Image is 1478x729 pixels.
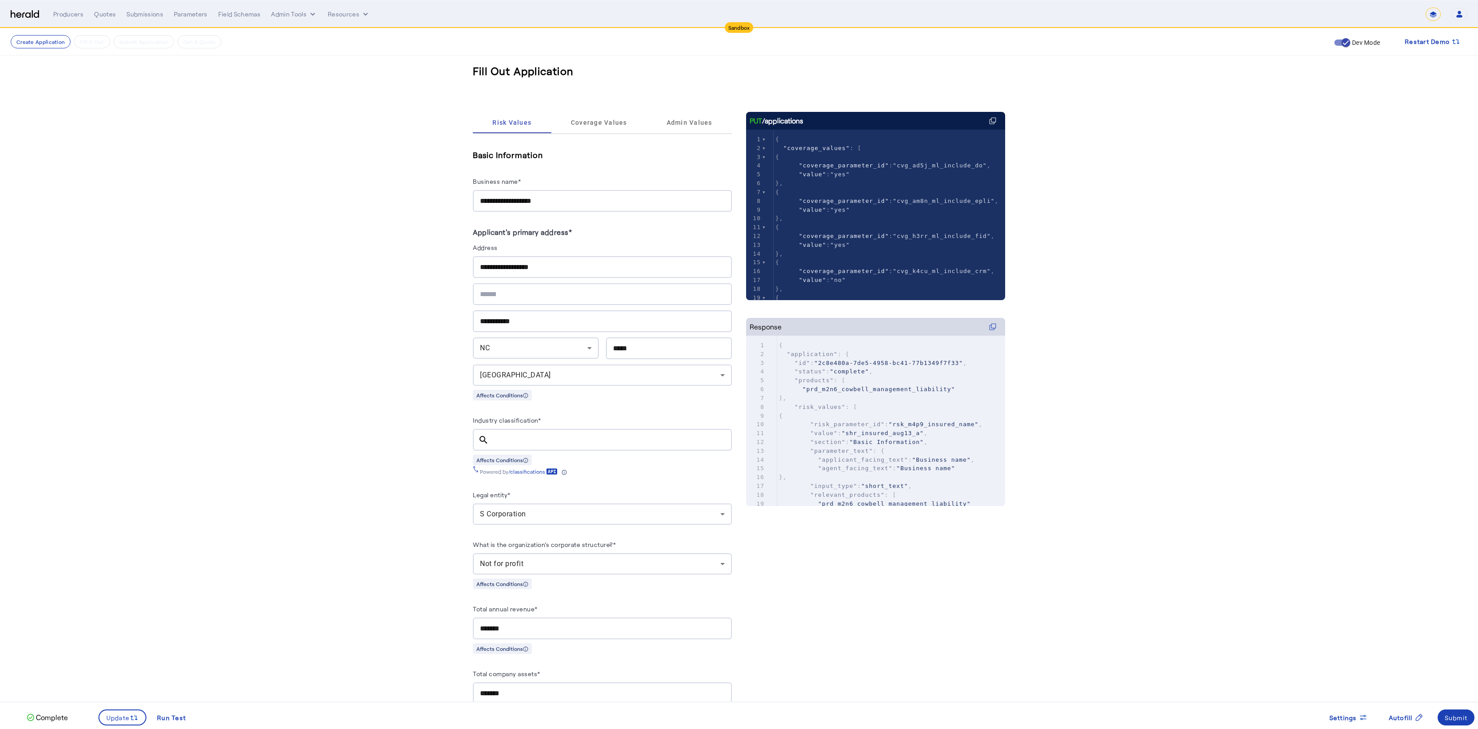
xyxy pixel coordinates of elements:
div: Affects Conditions [473,578,532,589]
span: Update [106,713,130,722]
button: Settings [1322,709,1375,725]
span: "value" [799,242,826,248]
span: }, [775,180,783,186]
span: "id" [794,360,810,366]
span: "cvg_h3rr_ml_include_fid" [893,233,991,239]
span: "cvg_k4cu_ml_include_crm" [893,268,991,274]
span: NC [480,344,490,352]
span: "cvg_ad5j_ml_include_do" [893,162,987,169]
span: : [779,465,955,471]
div: 13 [746,241,762,250]
span: "no" [830,277,846,283]
span: }, [775,250,783,257]
span: : , [779,430,928,436]
label: Industry classification* [473,416,541,424]
span: S Corporation [480,510,526,518]
div: 18 [746,491,766,499]
span: "products" [794,377,833,384]
herald-code-block: Response [746,318,1005,488]
span: "input_type" [810,483,857,489]
span: }, [775,285,783,292]
div: Submit [1445,713,1468,722]
button: Update [98,709,147,725]
span: "value" [810,430,838,436]
label: Business name* [473,178,521,185]
div: 6 [746,179,762,188]
div: 4 [746,367,766,376]
span: { [775,224,779,230]
span: "coverage_parameter_id" [799,233,889,239]
span: : , [779,360,967,366]
div: 18 [746,285,762,293]
div: Affects Conditions [473,643,532,654]
span: Autofill [1389,713,1413,722]
div: 1 [746,135,762,144]
span: : [ [779,404,857,410]
span: : [775,206,850,213]
div: 15 [746,258,762,267]
div: 5 [746,376,766,385]
span: : [ [779,377,845,384]
span: "complete" [830,368,869,375]
span: "coverage_parameter_id" [799,268,889,274]
span: "yes" [830,242,850,248]
span: : , [779,421,983,428]
span: Coverage Values [571,119,627,126]
span: : { [779,448,884,454]
div: 1 [746,341,766,350]
label: What is the organization's corporate structure?* [473,541,616,548]
span: Risk Values [492,119,531,126]
button: Get A Quote [177,35,221,48]
span: "value" [799,277,826,283]
span: "risk_parameter_id" [810,421,885,428]
span: : { [779,351,849,357]
span: "value" [799,206,826,213]
div: 2 [746,350,766,359]
span: : , [779,439,928,445]
span: "Business name" [912,456,971,463]
span: [GEOGRAPHIC_DATA] [480,371,551,379]
span: "coverage_parameter_id" [799,198,889,204]
h5: Basic Information [473,148,732,162]
div: 16 [746,267,762,276]
div: 7 [746,394,766,403]
span: "shr_insured_aug13_a" [841,430,924,436]
div: Affects Conditions [473,455,532,465]
span: { [775,136,779,143]
span: { [775,154,779,160]
span: }, [779,474,787,480]
span: "short_text" [861,483,908,489]
span: "relevant_products" [810,491,885,498]
div: Quotes [94,10,116,19]
div: 6 [746,385,766,394]
span: : [ [775,145,861,151]
span: "applicant_facing_text" [818,456,908,463]
span: Restart Demo [1405,36,1450,47]
div: /applications [750,115,803,126]
span: "coverage_values" [783,145,850,151]
div: 8 [746,403,766,412]
button: Run Test [150,709,193,725]
div: 12 [746,438,766,447]
div: 3 [746,153,762,162]
span: : , [779,456,975,463]
label: Total company assets* [473,670,540,677]
span: "prd_m2n6_cowbell_management_liability" [802,386,955,392]
h3: Fill Out Application [473,64,574,78]
div: 4 [746,161,762,170]
span: "coverage_parameter_id" [799,162,889,169]
div: 17 [746,482,766,491]
span: }, [775,215,783,222]
div: 11 [746,429,766,438]
span: { [775,294,779,301]
div: 11 [746,223,762,232]
button: Create Application [11,35,71,48]
div: 19 [746,293,762,302]
span: : [ [779,491,896,498]
span: "value" [799,171,826,178]
button: Autofill [1382,709,1431,725]
button: Restart Demo [1398,34,1467,50]
div: 7 [746,188,762,197]
div: 17 [746,276,762,285]
div: 13 [746,447,766,456]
